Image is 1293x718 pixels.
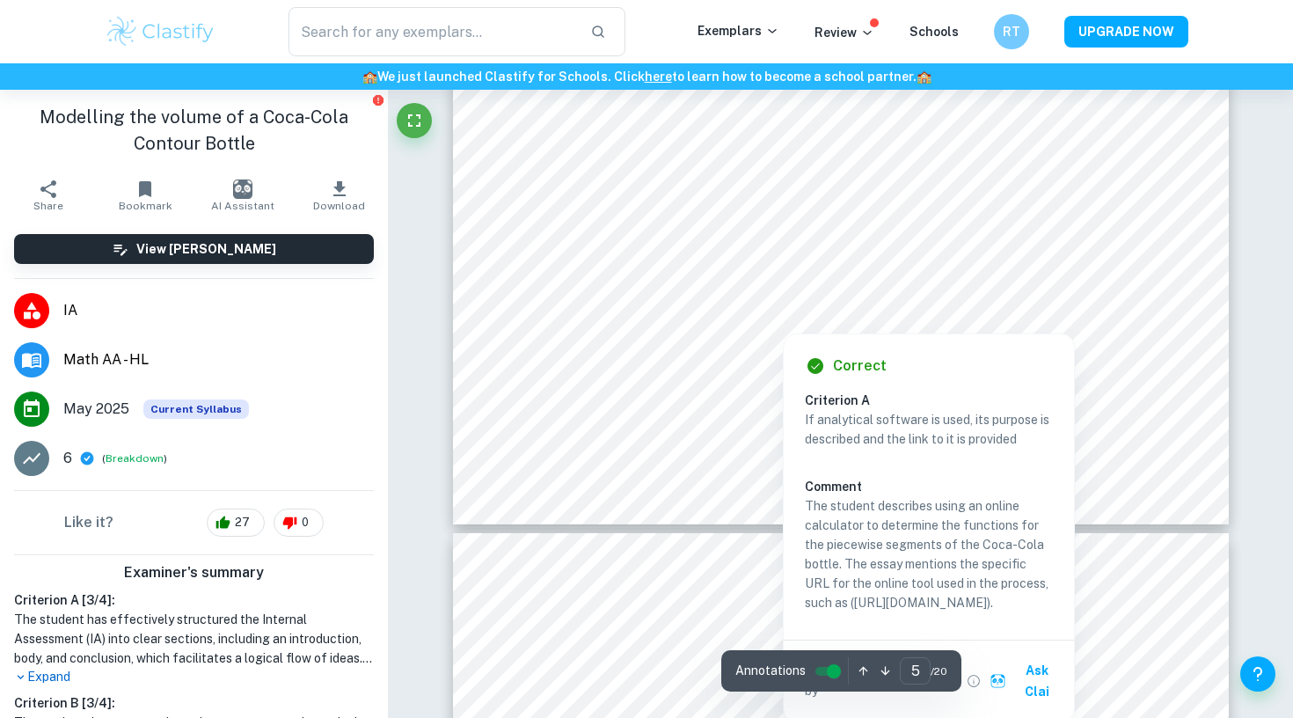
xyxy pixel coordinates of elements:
[1240,656,1275,692] button: Help and Feedback
[14,590,374,610] h6: Criterion A [ 3 / 4 ]:
[931,663,947,679] span: / 20
[233,179,252,199] img: AI Assistant
[143,399,249,419] div: This exemplar is based on the current syllabus. Feel free to refer to it for inspiration/ideas wh...
[63,448,72,469] p: 6
[735,662,806,680] span: Annotations
[1002,22,1022,41] h6: RT
[143,399,249,419] span: Current Syllabus
[14,668,374,686] p: Expand
[194,171,291,220] button: AI Assistant
[961,669,986,693] button: View full profile
[63,300,374,321] span: IA
[63,399,129,420] span: May 2025
[274,509,324,537] div: 0
[102,451,167,467] span: ( )
[106,451,164,466] button: Breakdown
[698,21,779,40] p: Exemplars
[990,673,1006,690] img: clai.svg
[14,693,374,713] h6: Criterion B [ 3 / 4 ]:
[289,7,576,56] input: Search for any exemplars...
[371,93,384,106] button: Report issue
[986,655,1067,707] button: Ask Clai
[105,14,216,49] img: Clastify logo
[14,610,374,668] h1: The student has effectively structured the Internal Assessment (IA) into clear sections, includin...
[805,496,1053,612] p: The student describes using an online calculator to determine the functions for the piecewise seg...
[1064,16,1188,48] button: UPGRADE NOW
[645,70,672,84] a: here
[362,70,377,84] span: 🏫
[207,509,265,537] div: 27
[33,200,63,212] span: Share
[7,562,381,583] h6: Examiner's summary
[97,171,194,220] button: Bookmark
[211,200,274,212] span: AI Assistant
[119,200,172,212] span: Bookmark
[805,410,1053,449] p: If analytical software is used, its purpose is described and the link to it is provided
[63,349,374,370] span: Math AA - HL
[397,103,432,138] button: Fullscreen
[833,355,887,377] h6: Correct
[805,391,1067,410] h6: Criterion A
[14,104,374,157] h1: Modelling the volume of a Coca-Cola Contour Bottle
[64,512,113,533] h6: Like it?
[815,23,874,42] p: Review
[14,234,374,264] button: View [PERSON_NAME]
[225,514,259,531] span: 27
[994,14,1029,49] button: RT
[292,514,318,531] span: 0
[291,171,388,220] button: Download
[136,239,276,259] h6: View [PERSON_NAME]
[805,477,1053,496] h6: Comment
[313,200,365,212] span: Download
[917,70,931,84] span: 🏫
[909,25,959,39] a: Schools
[4,67,1289,86] h6: We just launched Clastify for Schools. Click to learn how to become a school partner.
